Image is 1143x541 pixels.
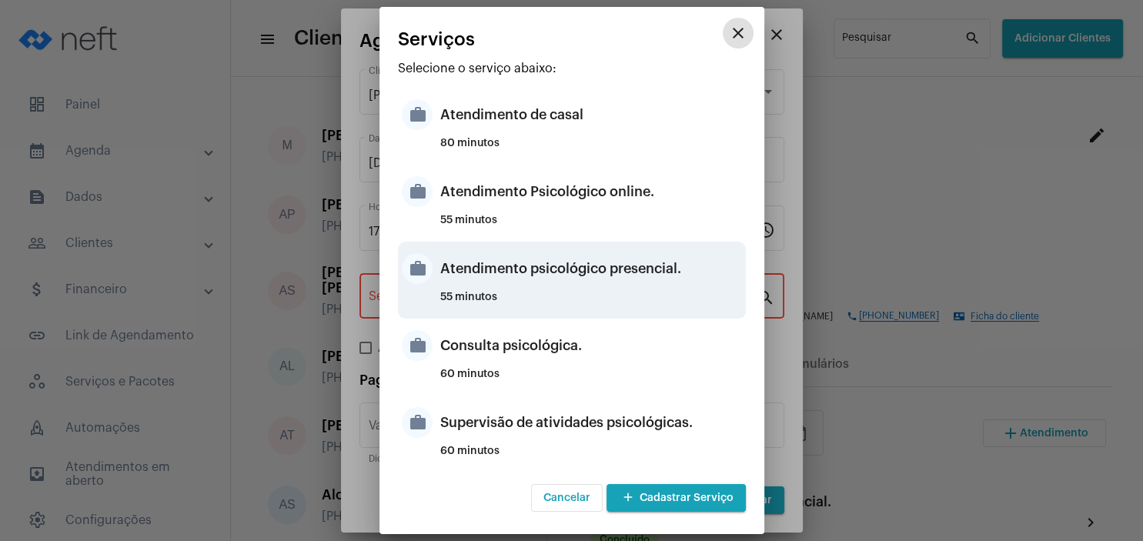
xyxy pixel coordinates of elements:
div: Consulta psicológica. [440,322,742,369]
mat-icon: work [402,330,433,361]
div: Atendimento psicológico presencial. [440,245,742,292]
span: Serviços [398,29,475,49]
div: Atendimento de casal [440,92,742,138]
mat-icon: work [402,99,433,130]
mat-icon: work [402,253,433,284]
div: 55 minutos [440,292,742,315]
span: Cadastrar Serviço [619,493,734,503]
div: 80 minutos [440,138,742,161]
mat-icon: add [619,488,637,509]
button: Cadastrar Serviço [607,484,746,512]
button: Cancelar [531,484,603,512]
mat-icon: work [402,407,433,438]
div: 60 minutos [440,446,742,469]
mat-icon: close [729,24,747,42]
mat-icon: work [402,176,433,207]
p: Selecione o serviço abaixo: [398,62,746,75]
div: 55 minutos [440,215,742,238]
div: Supervisão de atividades psicológicas. [440,399,742,446]
span: Cancelar [543,493,590,503]
div: Atendimento Psicológico online. [440,169,742,215]
div: 60 minutos [440,369,742,392]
